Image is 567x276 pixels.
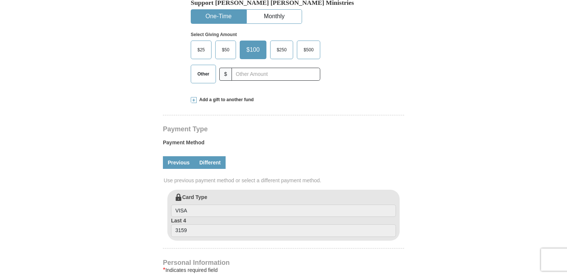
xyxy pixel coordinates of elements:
span: Add a gift to another fund [197,97,254,103]
span: $ [219,68,232,81]
span: $250 [273,44,291,55]
strong: Select Giving Amount [191,32,237,37]
h4: Personal Information [163,260,404,266]
span: $25 [194,44,209,55]
span: $50 [218,44,233,55]
a: Previous [163,156,194,169]
label: Payment Method [163,139,404,150]
span: $500 [300,44,317,55]
input: Card Type [171,205,396,217]
button: One-Time [191,10,246,23]
span: Use previous payment method or select a different payment method. [164,177,405,184]
button: Monthly [247,10,302,23]
h4: Payment Type [163,126,404,132]
a: Different [194,156,226,169]
span: $100 [243,44,263,55]
label: Card Type [171,193,396,217]
div: Indicates required field [163,266,404,275]
input: Other Amount [232,68,320,81]
span: Other [194,68,213,80]
input: Last 4 [171,224,396,237]
label: Last 4 [171,217,396,237]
